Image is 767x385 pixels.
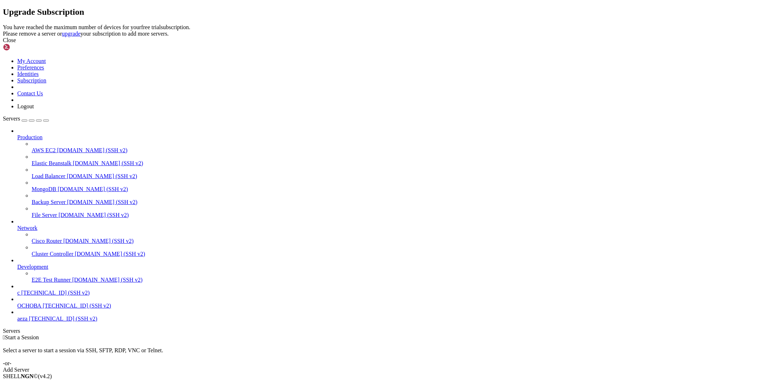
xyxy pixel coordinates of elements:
div: Add Server [3,367,764,373]
span: [DOMAIN_NAME] (SSH v2) [67,199,138,205]
li: Cisco Router [DOMAIN_NAME] (SSH v2) [32,231,764,244]
li: Elastic Beanstalk [DOMAIN_NAME] (SSH v2) [32,154,764,167]
div: Close [3,37,764,44]
a: с [TECHNICAL_ID] (SSH v2) [17,290,764,296]
span: File Server [32,212,57,218]
li: aeza [TECHNICAL_ID] (SSH v2) [17,309,764,322]
div: Select a server to start a session via SSH, SFTP, RDP, VNC or Telnet. -or- [3,341,764,367]
a: Production [17,134,764,141]
a: ОСНОВА [TECHNICAL_ID] (SSH v2) [17,303,764,309]
span: Start a Session [5,334,39,340]
span: 4.2.0 [38,373,52,379]
a: E2E Test Runner [DOMAIN_NAME] (SSH v2) [32,277,764,283]
span: [DOMAIN_NAME] (SSH v2) [63,238,134,244]
a: Development [17,264,764,270]
div: Servers [3,328,764,334]
li: Load Balancer [DOMAIN_NAME] (SSH v2) [32,167,764,180]
a: Preferences [17,64,44,71]
li: Backup Server [DOMAIN_NAME] (SSH v2) [32,192,764,205]
a: Contact Us [17,90,43,96]
li: с [TECHNICAL_ID] (SSH v2) [17,283,764,296]
a: Elastic Beanstalk [DOMAIN_NAME] (SSH v2) [32,160,764,167]
span: Production [17,134,42,140]
a: Subscription [17,77,46,83]
a: AWS EC2 [DOMAIN_NAME] (SSH v2) [32,147,764,154]
span: Development [17,264,48,270]
a: Servers [3,115,49,122]
li: AWS EC2 [DOMAIN_NAME] (SSH v2) [32,141,764,154]
a: Cluster Controller [DOMAIN_NAME] (SSH v2) [32,251,764,257]
span: [DOMAIN_NAME] (SSH v2) [67,173,137,179]
li: Network [17,218,764,257]
span: MongoDB [32,186,56,192]
li: File Server [DOMAIN_NAME] (SSH v2) [32,205,764,218]
span: с [17,290,20,296]
a: File Server [DOMAIN_NAME] (SSH v2) [32,212,764,218]
li: Cluster Controller [DOMAIN_NAME] (SSH v2) [32,244,764,257]
span: E2E Test Runner [32,277,71,283]
span: Backup Server [32,199,66,205]
b: NGN [21,373,34,379]
span: Load Balancer [32,173,65,179]
span: Servers [3,115,20,122]
a: Load Balancer [DOMAIN_NAME] (SSH v2) [32,173,764,180]
a: My Account [17,58,46,64]
span: SHELL © [3,373,52,379]
span: aeza [17,316,27,322]
span: ОСНОВА [17,303,41,309]
span: Network [17,225,37,231]
li: Development [17,257,764,283]
span: [DOMAIN_NAME] (SSH v2) [73,160,143,166]
span: [TECHNICAL_ID] (SSH v2) [43,303,111,309]
span: [TECHNICAL_ID] (SSH v2) [21,290,90,296]
span: [DOMAIN_NAME] (SSH v2) [58,186,128,192]
li: ОСНОВА [TECHNICAL_ID] (SSH v2) [17,296,764,309]
a: Identities [17,71,39,77]
a: upgrade [62,31,81,37]
span: [TECHNICAL_ID] (SSH v2) [29,316,97,322]
a: Network [17,225,764,231]
h2: Upgrade Subscription [3,7,764,17]
a: Backup Server [DOMAIN_NAME] (SSH v2) [32,199,764,205]
li: E2E Test Runner [DOMAIN_NAME] (SSH v2) [32,270,764,283]
span: [DOMAIN_NAME] (SSH v2) [75,251,145,257]
span: AWS EC2 [32,147,56,153]
span:  [3,334,5,340]
a: Logout [17,103,34,109]
div: You have reached the maximum number of devices for your free trial subscription. Please remove a ... [3,24,764,37]
span: [DOMAIN_NAME] (SSH v2) [72,277,143,283]
a: MongoDB [DOMAIN_NAME] (SSH v2) [32,186,764,192]
li: Production [17,128,764,218]
span: [DOMAIN_NAME] (SSH v2) [57,147,128,153]
img: Shellngn [3,44,44,51]
a: aeza [TECHNICAL_ID] (SSH v2) [17,316,764,322]
span: [DOMAIN_NAME] (SSH v2) [59,212,129,218]
span: Cisco Router [32,238,62,244]
a: Cisco Router [DOMAIN_NAME] (SSH v2) [32,238,764,244]
li: MongoDB [DOMAIN_NAME] (SSH v2) [32,180,764,192]
span: Cluster Controller [32,251,73,257]
span: Elastic Beanstalk [32,160,72,166]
